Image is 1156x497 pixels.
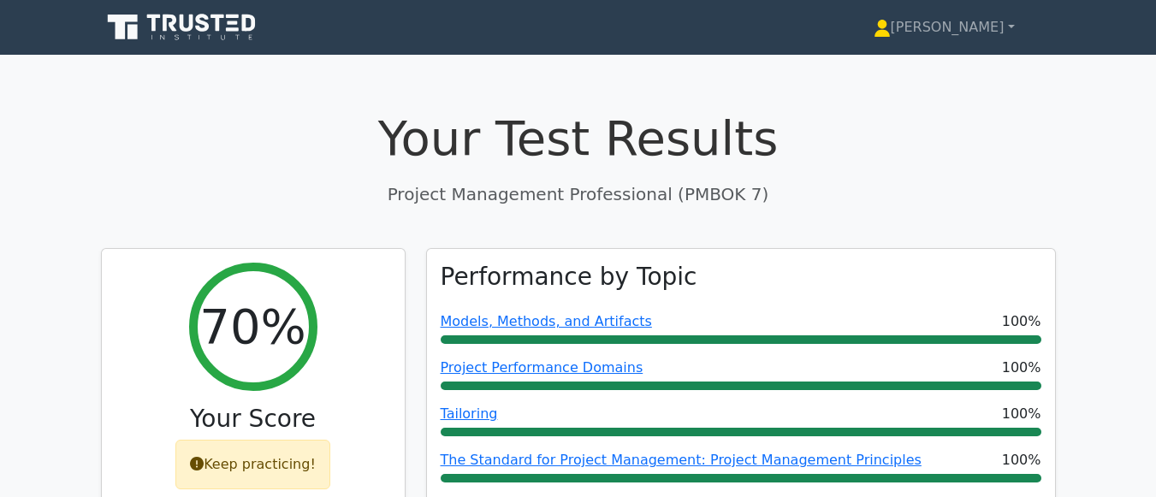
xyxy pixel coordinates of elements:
a: [PERSON_NAME] [833,10,1056,44]
h3: Your Score [116,405,391,434]
div: Keep practicing! [175,440,330,489]
h3: Performance by Topic [441,263,697,292]
span: 100% [1002,404,1041,424]
a: Project Performance Domains [441,359,643,376]
a: Tailoring [441,405,498,422]
h1: Your Test Results [101,109,1056,167]
a: Models, Methods, and Artifacts [441,313,652,329]
h2: 70% [199,298,305,355]
span: 100% [1002,450,1041,470]
span: 100% [1002,311,1041,332]
span: 100% [1002,358,1041,378]
p: Project Management Professional (PMBOK 7) [101,181,1056,207]
a: The Standard for Project Management: Project Management Principles [441,452,922,468]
